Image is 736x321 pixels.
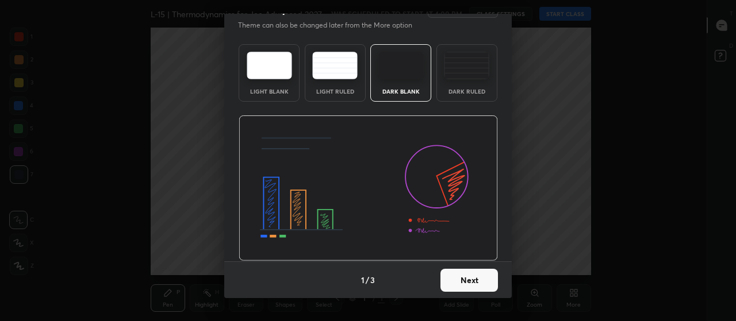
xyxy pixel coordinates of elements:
[444,88,490,94] div: Dark Ruled
[370,274,375,286] h4: 3
[312,52,358,79] img: lightRuledTheme.5fabf969.svg
[246,88,292,94] div: Light Blank
[361,274,365,286] h4: 1
[312,88,358,94] div: Light Ruled
[444,52,489,79] img: darkRuledTheme.de295e13.svg
[247,52,292,79] img: lightTheme.e5ed3b09.svg
[378,52,424,79] img: darkTheme.f0cc69e5.svg
[239,115,498,261] img: darkThemeBanner.d06ce4a2.svg
[238,20,424,30] p: Theme can also be changed later from the More option
[378,88,424,94] div: Dark Blank
[366,274,369,286] h4: /
[440,269,498,292] button: Next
